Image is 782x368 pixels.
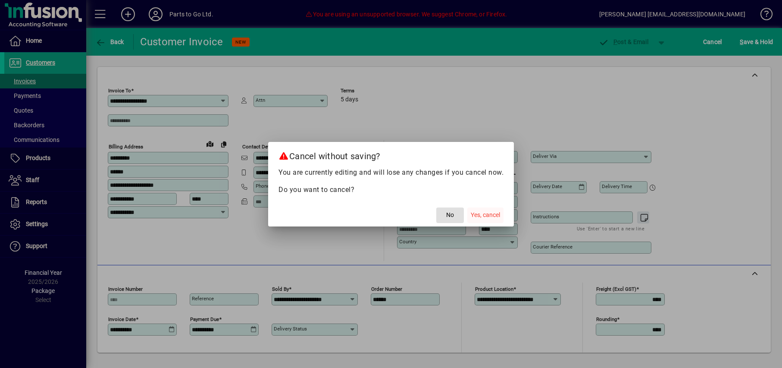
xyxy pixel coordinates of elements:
[278,185,504,195] p: Do you want to cancel?
[268,142,514,167] h2: Cancel without saving?
[446,211,454,220] span: No
[471,211,500,220] span: Yes, cancel
[436,208,464,223] button: No
[467,208,504,223] button: Yes, cancel
[278,167,504,178] p: You are currently editing and will lose any changes if you cancel now.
